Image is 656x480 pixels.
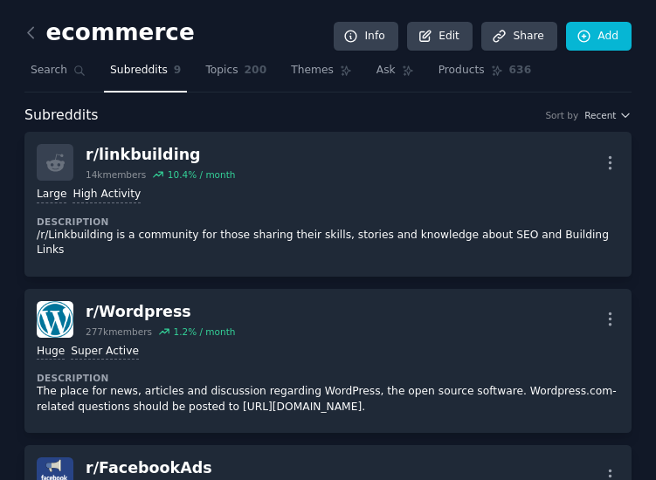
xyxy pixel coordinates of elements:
[376,63,396,79] span: Ask
[545,109,578,121] div: Sort by
[86,168,146,181] div: 14k members
[104,57,187,93] a: Subreddits9
[37,384,619,415] p: The place for news, articles and discussion regarding WordPress, the open source software. Wordpr...
[438,63,485,79] span: Products
[173,326,235,338] div: 1.2 % / month
[73,187,141,203] div: High Activity
[334,22,398,51] a: Info
[37,372,619,384] dt: Description
[584,109,616,121] span: Recent
[174,63,182,79] span: 9
[285,57,358,93] a: Themes
[86,326,152,338] div: 277k members
[110,63,168,79] span: Subreddits
[71,344,139,360] div: Super Active
[37,216,619,228] dt: Description
[24,132,632,277] a: r/linkbuilding14kmembers10.4% / monthLargeHigh ActivityDescription/r/Linkbuilding is a community ...
[168,168,236,181] div: 10.4 % / month
[37,187,66,203] div: Large
[24,289,632,434] a: Wordpressr/Wordpress277kmembers1.2% / monthHugeSuper ActiveDescriptionThe place for news, article...
[86,144,235,166] div: r/ linkbuilding
[509,63,532,79] span: 636
[24,57,92,93] a: Search
[245,63,267,79] span: 200
[37,344,65,360] div: Huge
[31,63,67,79] span: Search
[205,63,238,79] span: Topics
[291,63,334,79] span: Themes
[584,109,632,121] button: Recent
[199,57,273,93] a: Topics200
[566,22,632,51] a: Add
[86,457,235,479] div: r/ FacebookAds
[86,301,235,323] div: r/ Wordpress
[24,19,195,47] h2: ecommerce
[37,228,619,258] p: /r/Linkbuilding is a community for those sharing their skills, stories and knowledge about SEO an...
[370,57,420,93] a: Ask
[24,105,99,127] span: Subreddits
[407,22,473,51] a: Edit
[432,57,537,93] a: Products636
[37,301,73,338] img: Wordpress
[481,22,556,51] a: Share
